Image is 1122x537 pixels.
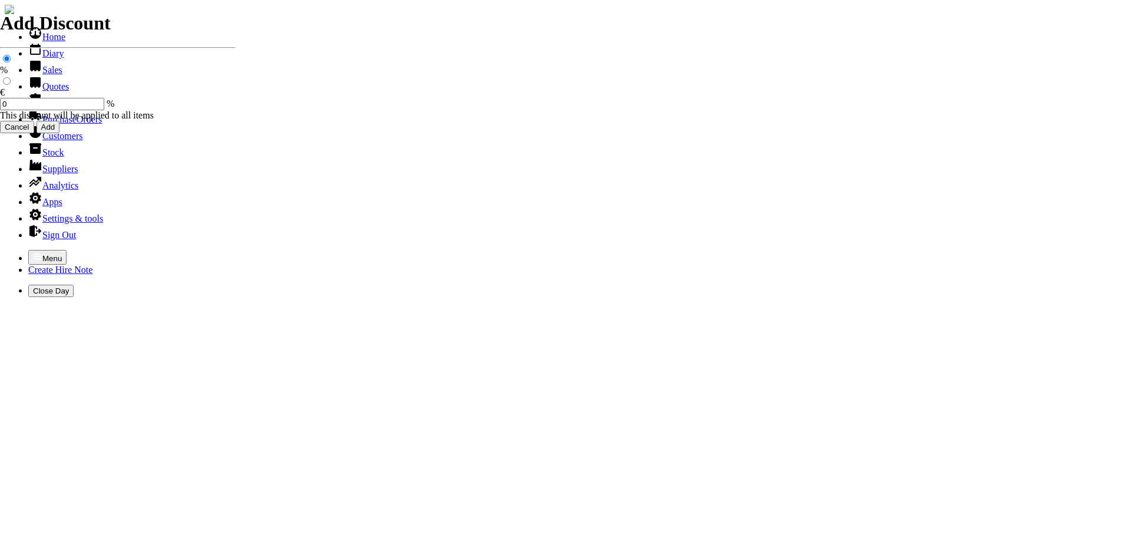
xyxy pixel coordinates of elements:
button: Close Day [28,285,74,297]
button: Menu [28,250,67,265]
a: Customers [28,131,82,141]
span: % [107,98,114,108]
a: Stock [28,147,64,157]
li: Stock [28,141,1117,158]
a: Suppliers [28,164,78,174]
input: % [3,55,11,62]
a: Create Hire Note [28,265,92,275]
li: Sales [28,59,1117,75]
li: Hire Notes [28,92,1117,108]
a: Settings & tools [28,213,103,223]
li: Suppliers [28,158,1117,174]
a: Sign Out [28,230,76,240]
a: Analytics [28,180,78,190]
a: Apps [28,197,62,207]
input: € [3,77,11,85]
input: Add [37,121,60,133]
